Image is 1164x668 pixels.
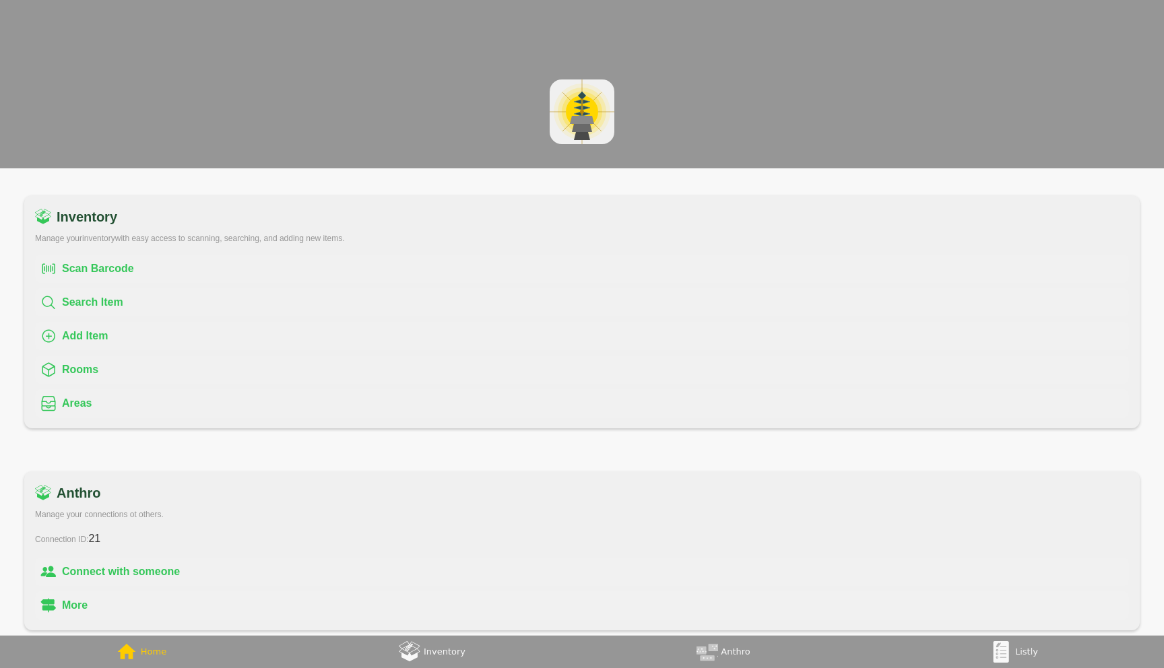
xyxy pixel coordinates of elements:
[40,563,57,580] div: 
[424,644,465,660] div: Inventory
[40,361,57,378] div: 
[62,362,98,378] div: Rooms
[88,533,100,544] span: 21
[40,294,57,311] div: 
[62,294,123,310] div: Search Item
[721,644,750,660] div: Anthro
[40,327,57,345] div: 
[35,233,1129,244] div: Manage your inventory with easy access to scanning, searching, and adding new items.
[57,482,101,504] div: Anthro
[1015,644,1038,660] div: Listly
[35,531,1129,547] div: Connection ID:
[141,644,166,660] div: Home
[35,485,51,501] img: inventory.c50c0bc86b0caf62a3cc908b18460b50.svg
[542,71,622,152] img: app-logo.5e19667ef57387a021358fde3bf427e2.svg
[40,395,57,412] div: 
[62,261,134,277] div: Scan Barcode
[40,597,57,614] div: 
[35,509,1129,520] div: Manage your connections ot others.
[62,564,180,580] div: Connect with someone
[62,597,88,613] div: More
[62,395,92,411] div: Areas
[62,328,108,344] div: Add Item
[57,206,117,228] div: Inventory
[35,209,51,225] img: inventory.c50c0bc86b0caf62a3cc908b18460b50.svg
[40,260,57,277] div: 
